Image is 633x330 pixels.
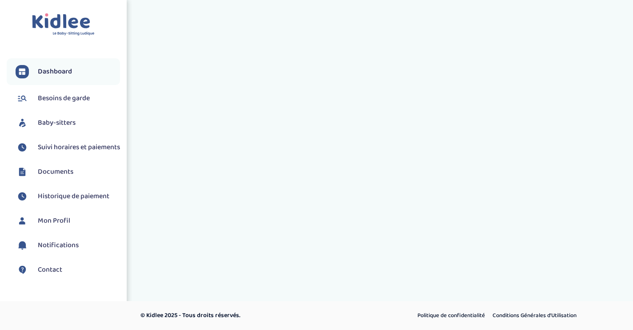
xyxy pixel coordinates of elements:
img: logo.svg [32,13,95,36]
a: Contact [16,263,120,277]
a: Mon Profil [16,214,120,228]
img: besoin.svg [16,92,29,105]
img: notification.svg [16,239,29,252]
a: Dashboard [16,65,120,78]
a: Historique de paiement [16,190,120,203]
span: Documents [38,167,73,177]
span: Besoins de garde [38,93,90,104]
img: contact.svg [16,263,29,277]
img: documents.svg [16,165,29,179]
a: Besoins de garde [16,92,120,105]
span: Historique de paiement [38,191,109,202]
span: Baby-sitters [38,118,76,128]
span: Notifications [38,240,79,251]
img: suivihoraire.svg [16,190,29,203]
img: profil.svg [16,214,29,228]
span: Contact [38,265,62,275]
span: Mon Profil [38,216,70,226]
img: suivihoraire.svg [16,141,29,154]
a: Documents [16,165,120,179]
img: babysitters.svg [16,116,29,130]
span: Dashboard [38,66,72,77]
a: Suivi horaires et paiements [16,141,120,154]
a: Conditions Générales d’Utilisation [489,310,580,322]
a: Notifications [16,239,120,252]
a: Politique de confidentialité [414,310,488,322]
p: © Kidlee 2025 - Tous droits réservés. [140,311,354,320]
a: Baby-sitters [16,116,120,130]
span: Suivi horaires et paiements [38,142,120,153]
img: dashboard.svg [16,65,29,78]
